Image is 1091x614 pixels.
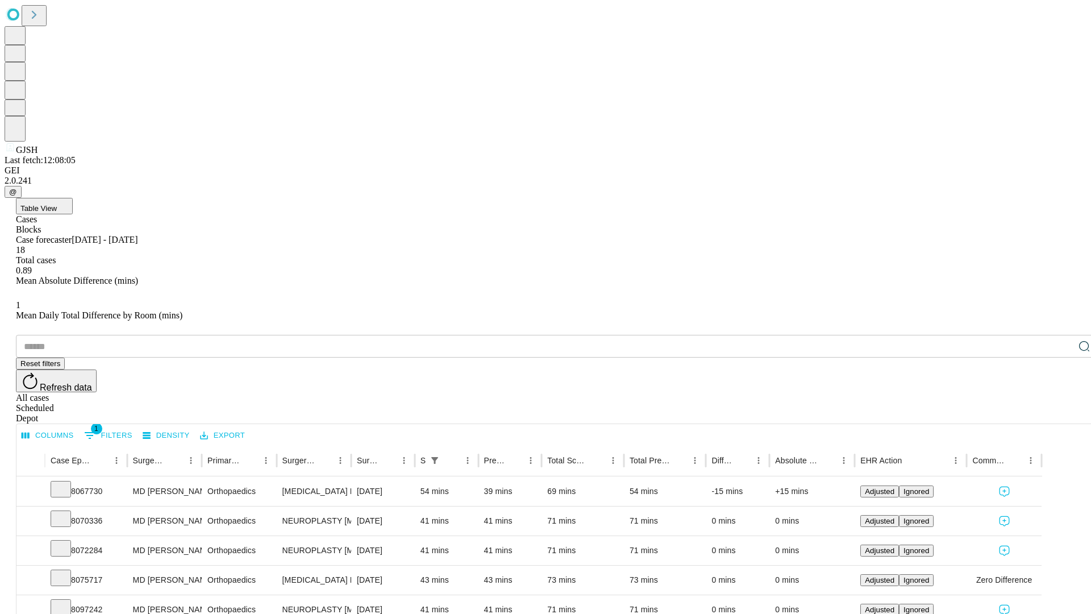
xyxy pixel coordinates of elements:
[865,576,894,584] span: Adjusted
[5,155,76,165] span: Last fetch: 12:08:05
[167,453,183,468] button: Sort
[93,453,109,468] button: Sort
[22,571,39,591] button: Expand
[16,265,32,275] span: 0.89
[427,453,443,468] button: Show filters
[860,574,899,586] button: Adjusted
[357,566,409,595] div: [DATE]
[207,507,270,536] div: Orthopaedics
[427,453,443,468] div: 1 active filter
[207,456,240,465] div: Primary Service
[484,536,536,565] div: 41 mins
[197,427,248,445] button: Export
[711,507,764,536] div: 0 mins
[1023,453,1039,468] button: Menu
[865,517,894,525] span: Adjusted
[444,453,460,468] button: Sort
[903,453,919,468] button: Sort
[51,507,122,536] div: 8070336
[484,507,536,536] div: 41 mins
[51,456,91,465] div: Case Epic Id
[775,507,849,536] div: 0 mins
[972,566,1035,595] div: Zero Difference
[484,566,536,595] div: 43 mins
[903,517,929,525] span: Ignored
[357,456,379,465] div: Surgery Date
[865,546,894,555] span: Adjusted
[751,453,767,468] button: Menu
[357,536,409,565] div: [DATE]
[775,566,849,595] div: 0 mins
[133,477,196,506] div: MD [PERSON_NAME] [PERSON_NAME]
[16,235,72,244] span: Case forecaster
[711,477,764,506] div: -15 mins
[860,486,899,497] button: Adjusted
[258,453,274,468] button: Menu
[282,536,345,565] div: NEUROPLASTY [MEDICAL_DATA] AT [GEOGRAPHIC_DATA]
[9,188,17,196] span: @
[899,515,934,527] button: Ignored
[19,427,77,445] button: Select columns
[81,426,135,445] button: Show filters
[630,456,671,465] div: Total Predicted Duration
[16,145,38,155] span: GJSH
[22,482,39,502] button: Expand
[5,165,1086,176] div: GEI
[357,507,409,536] div: [DATE]
[282,507,345,536] div: NEUROPLASTY [MEDICAL_DATA] AT [GEOGRAPHIC_DATA]
[22,541,39,561] button: Expand
[16,245,25,255] span: 18
[860,545,899,557] button: Adjusted
[605,453,621,468] button: Menu
[16,276,138,285] span: Mean Absolute Difference (mins)
[420,456,426,465] div: Scheduled In Room Duration
[671,453,687,468] button: Sort
[242,453,258,468] button: Sort
[547,477,618,506] div: 69 mins
[630,507,701,536] div: 71 mins
[207,566,270,595] div: Orthopaedics
[420,566,473,595] div: 43 mins
[630,566,701,595] div: 73 mins
[133,507,196,536] div: MD [PERSON_NAME] [PERSON_NAME]
[133,536,196,565] div: MD [PERSON_NAME] [PERSON_NAME]
[899,486,934,497] button: Ignored
[903,546,929,555] span: Ignored
[547,507,618,536] div: 71 mins
[109,453,124,468] button: Menu
[5,186,22,198] button: @
[860,456,902,465] div: EHR Action
[775,477,849,506] div: +15 mins
[20,359,60,368] span: Reset filters
[420,536,473,565] div: 41 mins
[687,453,703,468] button: Menu
[547,536,618,565] div: 71 mins
[775,456,819,465] div: Absolute Difference
[51,477,122,506] div: 8067730
[775,536,849,565] div: 0 mins
[948,453,964,468] button: Menu
[282,477,345,506] div: [MEDICAL_DATA] RELEASE
[630,477,701,506] div: 54 mins
[16,370,97,392] button: Refresh data
[91,423,102,434] span: 1
[820,453,836,468] button: Sort
[711,566,764,595] div: 0 mins
[16,358,65,370] button: Reset filters
[865,605,894,614] span: Adjusted
[207,536,270,565] div: Orthopaedics
[836,453,852,468] button: Menu
[484,456,506,465] div: Predicted In Room Duration
[332,453,348,468] button: Menu
[16,310,182,320] span: Mean Daily Total Difference by Room (mins)
[547,566,618,595] div: 73 mins
[133,566,196,595] div: MD [PERSON_NAME] [PERSON_NAME]
[51,536,122,565] div: 8072284
[282,566,345,595] div: [MEDICAL_DATA] RELEASE
[903,605,929,614] span: Ignored
[40,383,92,392] span: Refresh data
[1007,453,1023,468] button: Sort
[183,453,199,468] button: Menu
[51,566,122,595] div: 8075717
[282,456,315,465] div: Surgery Name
